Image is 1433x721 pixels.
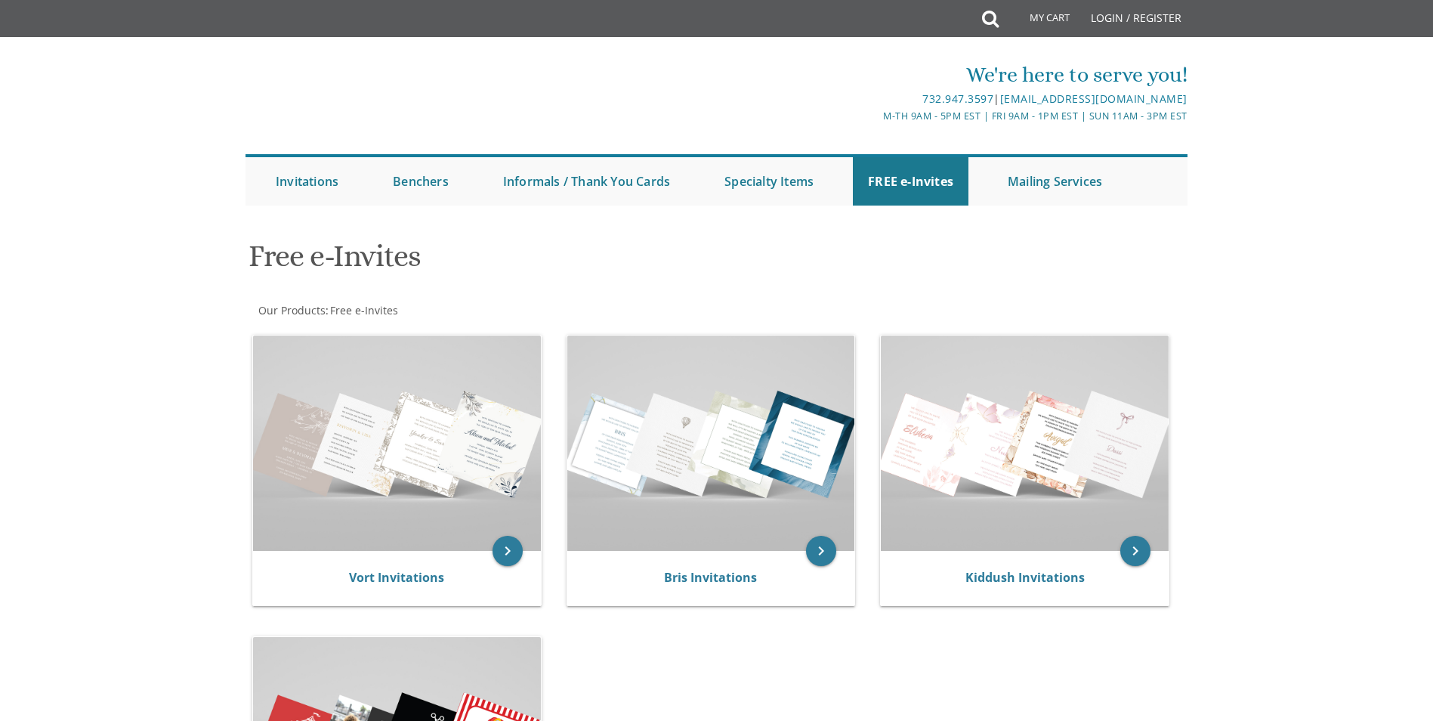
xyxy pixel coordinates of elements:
a: Kiddush Invitations [965,569,1085,586]
a: Informals / Thank You Cards [488,157,685,206]
img: Bris Invitations [567,336,855,551]
a: Bris Invitations [664,569,757,586]
a: Mailing Services [993,157,1117,206]
span: Free e-Invites [330,303,398,317]
a: Our Products [257,303,326,317]
div: We're here to serve you! [561,60,1187,90]
a: [EMAIL_ADDRESS][DOMAIN_NAME] [1000,91,1187,106]
a: keyboard_arrow_right [1120,536,1150,566]
a: Vort Invitations [349,569,444,586]
a: keyboard_arrow_right [806,536,836,566]
a: FREE e-Invites [853,157,968,206]
a: Benchers [378,157,464,206]
img: Vort Invitations [253,336,541,551]
a: Specialty Items [709,157,829,206]
a: Invitations [261,157,354,206]
div: | [561,90,1187,108]
div: : [246,303,717,318]
a: My Cart [997,2,1080,39]
a: 732.947.3597 [922,91,993,106]
div: M-Th 9am - 5pm EST | Fri 9am - 1pm EST | Sun 11am - 3pm EST [561,108,1187,124]
a: Free e-Invites [329,303,398,317]
h1: Free e-Invites [249,240,865,284]
a: keyboard_arrow_right [493,536,523,566]
img: Kiddush Invitations [881,336,1169,551]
